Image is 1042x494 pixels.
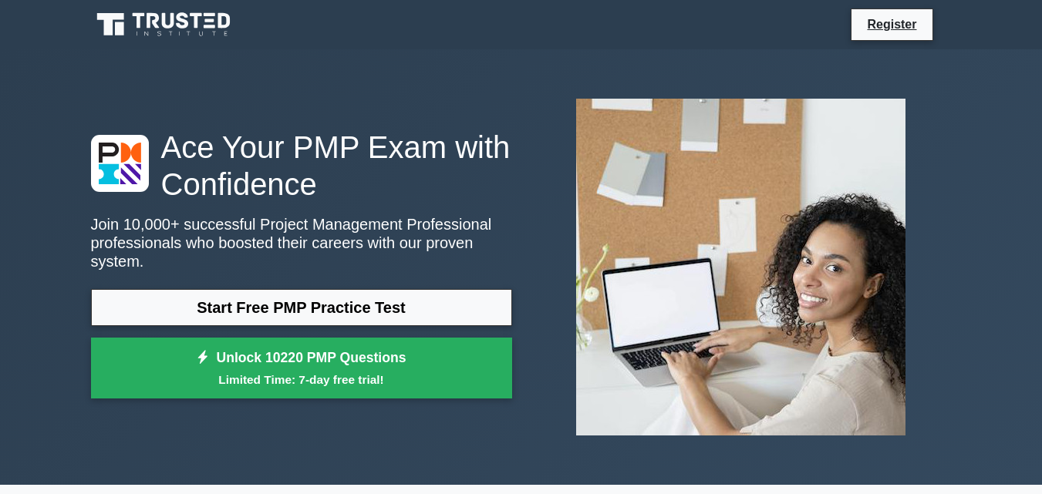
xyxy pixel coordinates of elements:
[91,129,512,203] h1: Ace Your PMP Exam with Confidence
[91,338,512,399] a: Unlock 10220 PMP QuestionsLimited Time: 7-day free trial!
[91,215,512,271] p: Join 10,000+ successful Project Management Professional professionals who boosted their careers w...
[91,289,512,326] a: Start Free PMP Practice Test
[858,15,926,34] a: Register
[110,371,493,388] small: Limited Time: 7-day free trial!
